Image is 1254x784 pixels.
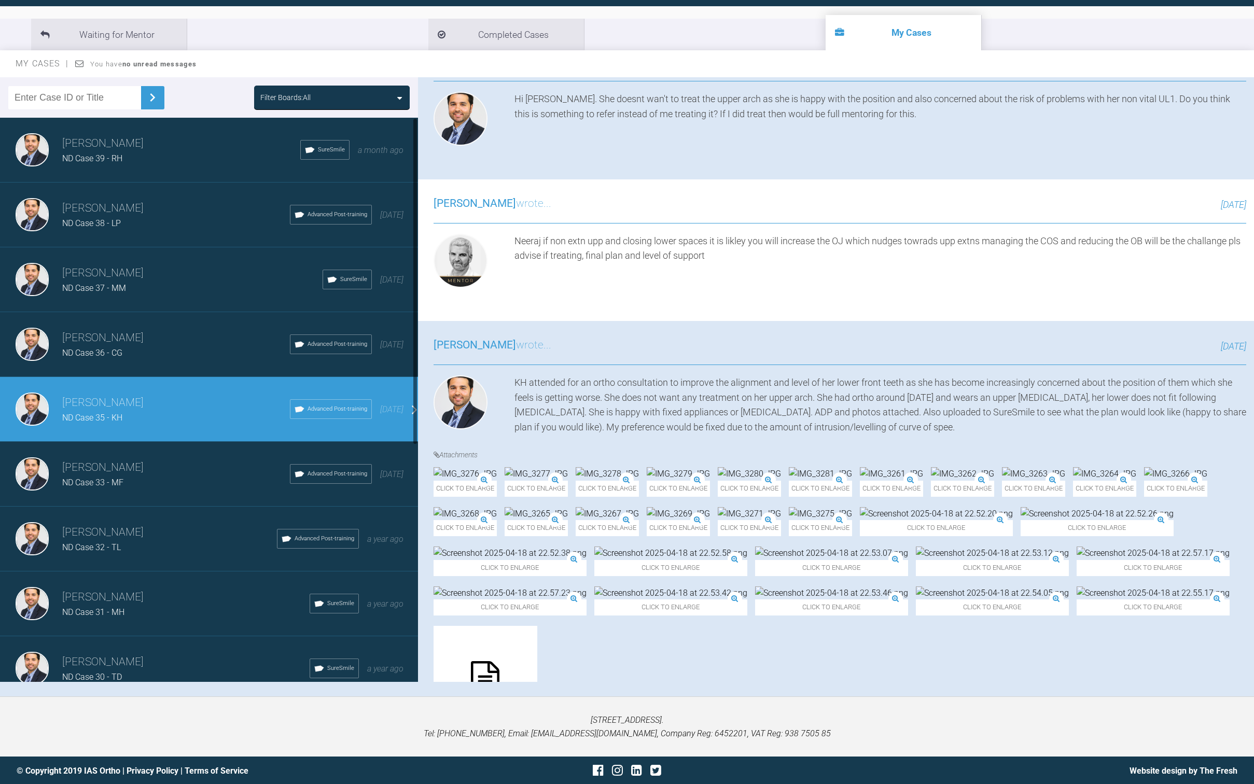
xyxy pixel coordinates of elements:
img: Screenshot 2025-04-18 at 22.55.17.png [1077,586,1230,600]
h3: [PERSON_NAME] [62,200,290,217]
img: IMG_3267.JPG [576,507,639,521]
img: IMG_3271.JPG [718,507,781,521]
img: Neeraj Diddee [16,457,49,491]
span: SureSmile [327,664,354,673]
span: Click to enlarge [434,481,497,497]
span: Click to enlarge [434,520,497,536]
span: [PERSON_NAME] [434,339,516,351]
img: IMG_3279.JPG [647,467,710,481]
span: My Cases [16,59,69,68]
span: Click to enlarge [860,481,923,497]
img: IMG_3277.JPG [505,467,568,481]
span: Click to enlarge [1002,481,1065,497]
span: ND Case 36 - CG [62,348,122,358]
span: Click to enlarge [755,560,908,576]
img: Neeraj Diddee [16,198,49,231]
span: ND Case 32 - TL [62,542,121,552]
span: ND Case 38 - LP [62,218,121,228]
h3: [PERSON_NAME] [62,459,290,477]
span: Click to enlarge [1144,481,1207,497]
div: © Copyright 2019 IAS Ortho | | [17,764,424,778]
img: Neeraj Diddee [16,587,49,620]
img: IMG_3269.JPG [647,507,710,521]
img: IMG_3266.JPG [1144,467,1207,481]
li: Waiting for Mentor [31,19,187,50]
img: IMG_3264.JPG [1073,467,1136,481]
img: Neeraj Diddee [434,92,487,146]
span: Click to enlarge [755,599,908,615]
img: IMG_3263.JPG [1002,467,1065,481]
span: Click to enlarge [647,520,710,536]
div: Filter Boards: All [260,92,311,103]
img: Neeraj Diddee [16,393,49,426]
img: IMG_3276.JPG [434,467,497,481]
span: ND Case 35 - KH [62,413,122,423]
img: IMG_3261.JPG [860,467,923,481]
span: [DATE] [380,469,403,479]
h3: [PERSON_NAME] [62,653,310,671]
span: Advanced Post-training [308,469,367,479]
img: IMG_3265.JPG [505,507,568,521]
a: Terms of Service [185,766,248,776]
span: Click to enlarge [916,599,1069,615]
span: Click to enlarge [1021,520,1174,536]
span: ND Case 33 - MF [62,478,123,487]
div: KH attended for an ortho consultation to improve the alignment and level of her lower front teeth... [514,375,1246,435]
span: ND Case 30 - TD [62,672,122,682]
span: Click to enlarge [647,481,710,497]
img: Neeraj Diddee [16,328,49,361]
span: Click to enlarge [1077,560,1230,576]
span: Click to enlarge [931,481,994,497]
h3: [PERSON_NAME] [62,524,277,541]
span: a month ago [358,145,403,155]
h3: wrote... [434,195,551,213]
span: [DATE] [1221,341,1246,352]
span: Advanced Post-training [295,534,354,543]
img: Screenshot 2025-04-18 at 22.53.42.png [594,586,747,600]
img: Screenshot 2025-04-18 at 22.57.17.png [1077,547,1230,560]
span: Advanced Post-training [308,404,367,414]
h3: [PERSON_NAME] [62,329,290,347]
span: Click to enlarge [718,481,781,497]
span: Click to enlarge [789,481,852,497]
img: Neeraj Diddee [16,522,49,555]
span: [PERSON_NAME] [434,197,516,209]
li: Completed Cases [428,19,584,50]
span: Advanced Post-training [308,340,367,349]
span: Click to enlarge [594,560,747,576]
img: Screenshot 2025-04-18 at 22.54.05.png [916,586,1069,600]
span: Click to enlarge [916,560,1069,576]
span: SureSmile [340,275,367,284]
h3: [PERSON_NAME] [62,264,323,282]
a: Website design by The Fresh [1130,766,1237,776]
img: Screenshot 2025-04-18 at 22.52.26.png [1021,507,1174,521]
span: [DATE] [380,210,403,220]
img: Screenshot 2025-04-18 at 22.52.38.png [434,547,587,560]
span: Click to enlarge [434,599,587,615]
span: a year ago [367,664,403,674]
img: IMG_3278.JPG [576,467,639,481]
img: Screenshot 2025-04-18 at 22.52.20.png [860,507,1013,521]
div: Hi [PERSON_NAME]. She doesnt wan't to treat the upper arch as she is happy with the position and ... [514,92,1246,150]
img: IMG_3262.JPG [931,467,994,481]
span: [DATE] [380,404,403,414]
span: Advanced Post-training [308,210,367,219]
strong: no unread messages [122,60,197,68]
img: IMG_3280.JPG [718,467,781,481]
span: ND Case 39 - RH [62,153,122,163]
span: Click to enlarge [718,520,781,536]
span: Click to enlarge [860,520,1013,536]
span: Click to enlarge [576,520,639,536]
h3: wrote... [434,337,551,354]
img: Neeraj Diddee [434,375,487,429]
img: Screenshot 2025-04-18 at 22.57.23.png [434,586,587,600]
img: Screenshot 2025-04-18 at 22.52.58.png [594,547,747,560]
span: SureSmile [318,145,345,155]
img: Screenshot 2025-04-18 at 22.53.07.png [755,547,908,560]
span: a year ago [367,534,403,544]
span: [DATE] [1221,199,1246,210]
img: Screenshot 2025-04-18 at 22.53.46.png [755,586,908,600]
span: Click to enlarge [434,560,587,576]
img: Screenshot 2025-04-18 at 22.53.12.png [916,547,1069,560]
h3: [PERSON_NAME] [62,394,290,412]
